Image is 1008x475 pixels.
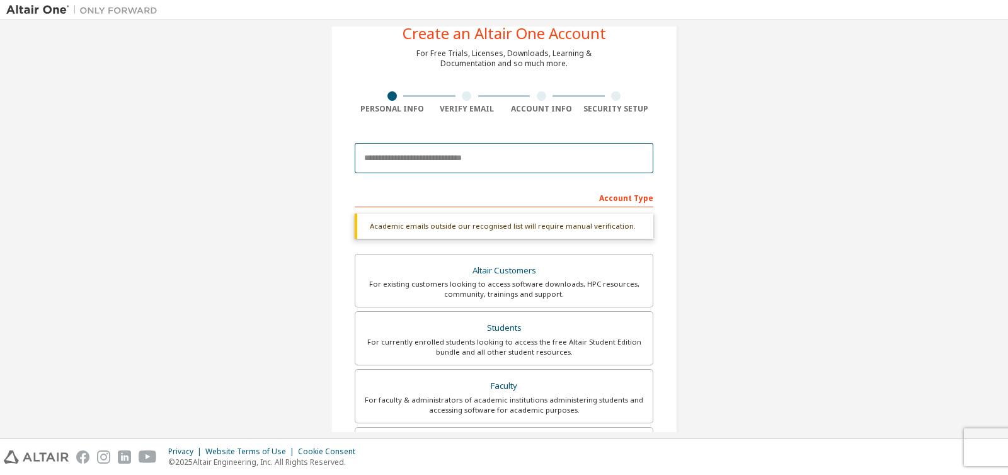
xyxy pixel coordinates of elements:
p: © 2025 Altair Engineering, Inc. All Rights Reserved. [168,457,363,467]
div: Academic emails outside our recognised list will require manual verification. [355,214,653,239]
div: Privacy [168,447,205,457]
div: Create an Altair One Account [403,26,606,41]
div: Students [363,319,645,337]
img: facebook.svg [76,450,89,464]
div: Cookie Consent [298,447,363,457]
img: linkedin.svg [118,450,131,464]
div: Verify Email [430,104,505,114]
div: For existing customers looking to access software downloads, HPC resources, community, trainings ... [363,279,645,299]
div: Account Type [355,187,653,207]
div: For faculty & administrators of academic institutions administering students and accessing softwa... [363,395,645,415]
div: For currently enrolled students looking to access the free Altair Student Edition bundle and all ... [363,337,645,357]
div: For Free Trials, Licenses, Downloads, Learning & Documentation and so much more. [416,49,592,69]
div: Website Terms of Use [205,447,298,457]
div: Personal Info [355,104,430,114]
img: Altair One [6,4,164,16]
img: altair_logo.svg [4,450,69,464]
img: instagram.svg [97,450,110,464]
div: Account Info [504,104,579,114]
div: Faculty [363,377,645,395]
div: Altair Customers [363,262,645,280]
img: youtube.svg [139,450,157,464]
div: Security Setup [579,104,654,114]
